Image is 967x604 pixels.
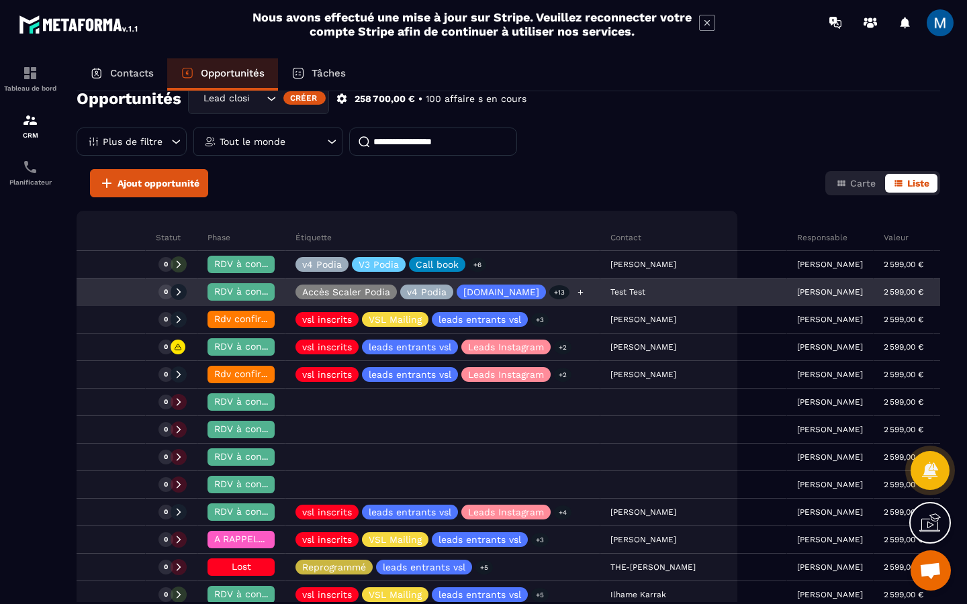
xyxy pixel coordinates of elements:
[797,260,863,269] p: [PERSON_NAME]
[369,590,422,599] p: VSL Mailing
[220,137,285,146] p: Tout le monde
[22,65,38,81] img: formation
[797,397,863,407] p: [PERSON_NAME]
[531,313,549,327] p: +3
[369,507,451,517] p: leads entrants vsl
[549,285,569,299] p: +13
[911,550,951,591] a: Ouvrir le chat
[828,174,884,193] button: Carte
[554,505,571,519] p: +4
[302,287,390,297] p: Accès Scaler Podia
[797,425,863,434] p: [PERSON_NAME]
[156,232,181,243] p: Statut
[439,315,521,324] p: leads entrants vsl
[214,396,301,407] span: RDV à confimer ❓
[201,67,265,79] p: Opportunités
[884,232,909,243] p: Valeur
[610,232,641,243] p: Contact
[3,85,57,92] p: Tableau de bord
[797,562,863,572] p: [PERSON_NAME]
[3,179,57,186] p: Planificateur
[214,313,290,324] span: Rdv confirmé ✅
[164,260,168,269] p: 0
[188,83,329,114] div: Search for option
[232,561,251,572] span: Lost
[77,58,167,91] a: Contacts
[884,370,923,379] p: 2 599,00 €
[369,535,422,544] p: VSL Mailing
[884,480,923,489] p: 2 599,00 €
[884,315,923,324] p: 2 599,00 €
[468,342,544,352] p: Leads Instagram
[164,452,168,462] p: 0
[214,534,366,544] span: A RAPPELER/GHOST/NO SHOW✖️
[884,287,923,297] p: 2 599,00 €
[214,589,301,599] span: RDV à confimer ❓
[797,590,863,599] p: [PERSON_NAME]
[884,425,923,434] p: 2 599,00 €
[884,260,923,269] p: 2 599,00 €
[302,535,352,544] p: vsl inscrits
[295,232,332,243] p: Étiquette
[22,159,38,175] img: scheduler
[214,479,301,489] span: RDV à confimer ❓
[407,287,447,297] p: v4 Podia
[884,507,923,517] p: 2 599,00 €
[797,535,863,544] p: [PERSON_NAME]
[797,507,863,517] p: [PERSON_NAME]
[214,258,301,269] span: RDV à confimer ❓
[416,260,459,269] p: Call book
[164,480,168,489] p: 0
[418,93,422,105] p: •
[164,315,168,324] p: 0
[885,174,937,193] button: Liste
[302,370,352,379] p: vsl inscrits
[164,342,168,352] p: 0
[3,55,57,102] a: formationformationTableau de bord
[22,112,38,128] img: formation
[110,67,154,79] p: Contacts
[463,287,539,297] p: [DOMAIN_NAME]
[907,178,929,189] span: Liste
[302,342,352,352] p: vsl inscrits
[164,507,168,517] p: 0
[302,590,352,599] p: vsl inscrits
[439,535,521,544] p: leads entrants vsl
[208,232,230,243] p: Phase
[214,286,301,297] span: RDV à confimer ❓
[850,178,876,189] span: Carte
[468,370,544,379] p: Leads Instagram
[369,342,451,352] p: leads entrants vsl
[884,452,923,462] p: 2 599,00 €
[369,315,422,324] p: VSL Mailing
[118,177,199,190] span: Ajout opportunité
[214,341,301,352] span: RDV à confimer ❓
[439,590,521,599] p: leads entrants vsl
[214,451,301,462] span: RDV à confimer ❓
[214,368,290,379] span: Rdv confirmé ✅
[3,102,57,149] a: formationformationCRM
[884,342,923,352] p: 2 599,00 €
[90,169,208,197] button: Ajout opportunité
[3,149,57,196] a: schedulerschedulerPlanificateur
[77,85,181,112] h2: Opportunités
[469,258,486,272] p: +6
[531,533,549,547] p: +3
[884,535,923,544] p: 2 599,00 €
[369,370,451,379] p: leads entrants vsl
[355,93,415,105] p: 258 700,00 €
[252,10,692,38] h2: Nous avons effectué une mise à jour sur Stripe. Veuillez reconnecter votre compte Stripe afin de ...
[312,67,346,79] p: Tâches
[884,562,923,572] p: 2 599,00 €
[164,425,168,434] p: 0
[884,590,923,599] p: 2 599,00 €
[164,287,168,297] p: 0
[164,590,168,599] p: 0
[302,562,366,572] p: Reprogrammé
[797,315,863,324] p: [PERSON_NAME]
[797,232,847,243] p: Responsable
[302,260,342,269] p: v4 Podia
[214,506,301,517] span: RDV à confimer ❓
[797,342,863,352] p: [PERSON_NAME]
[797,480,863,489] p: [PERSON_NAME]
